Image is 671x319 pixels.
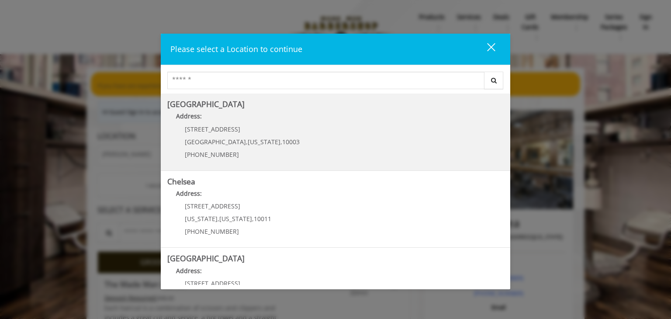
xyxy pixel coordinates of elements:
b: Chelsea [167,176,195,187]
span: [PHONE_NUMBER] [185,227,239,236]
span: , [252,215,254,223]
div: Center Select [167,72,504,94]
span: , [218,215,219,223]
span: 10003 [282,138,300,146]
span: 10011 [254,215,271,223]
span: [US_STATE] [219,215,252,223]
b: Address: [176,189,202,198]
span: [US_STATE] [248,138,280,146]
span: [STREET_ADDRESS] [185,125,240,133]
b: Address: [176,267,202,275]
b: [GEOGRAPHIC_DATA] [167,253,245,264]
span: [STREET_ADDRESS] [185,279,240,288]
span: [PHONE_NUMBER] [185,150,239,159]
input: Search Center [167,72,484,89]
b: Address: [176,112,202,120]
button: close dialog [471,40,501,58]
span: Please select a Location to continue [170,44,302,54]
span: [US_STATE] [185,215,218,223]
span: , [280,138,282,146]
i: Search button [489,77,499,83]
div: close dialog [477,42,495,55]
b: [GEOGRAPHIC_DATA] [167,99,245,109]
span: [GEOGRAPHIC_DATA] [185,138,246,146]
span: [STREET_ADDRESS] [185,202,240,210]
span: , [246,138,248,146]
